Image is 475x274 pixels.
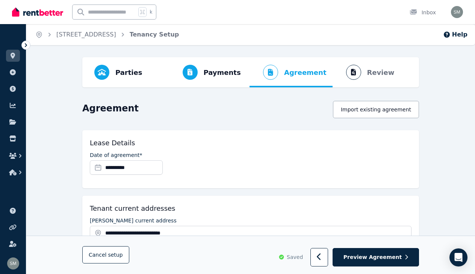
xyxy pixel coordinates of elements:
[130,30,179,39] span: Tenancy Setup
[82,57,419,87] nav: Progress
[7,257,19,269] img: Sarah Mchiggins
[26,24,188,45] nav: Breadcrumb
[410,9,436,16] div: Inbox
[333,101,419,118] button: Import existing agreement
[204,67,241,78] span: Payments
[451,6,463,18] img: Sarah Mchiggins
[82,102,139,114] h1: Agreement
[333,248,419,267] button: Preview Agreement
[343,254,402,261] span: Preview Agreement
[90,217,177,224] label: [PERSON_NAME] current address
[90,203,175,214] h5: Tenant current addresses
[115,67,142,78] span: Parties
[56,31,116,38] a: [STREET_ADDRESS]
[169,57,247,87] button: Payments
[89,252,123,258] span: Cancel
[287,254,303,261] span: Saved
[333,57,401,87] button: Review
[90,138,135,148] h5: Lease Details
[443,30,467,39] button: Help
[449,248,467,266] div: Open Intercom Messenger
[108,251,123,259] span: setup
[12,6,63,18] img: RentBetter
[150,9,152,15] span: k
[367,67,395,78] span: Review
[90,151,142,159] label: Date of agreement*
[88,57,148,87] button: Parties
[82,247,129,264] button: Cancelsetup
